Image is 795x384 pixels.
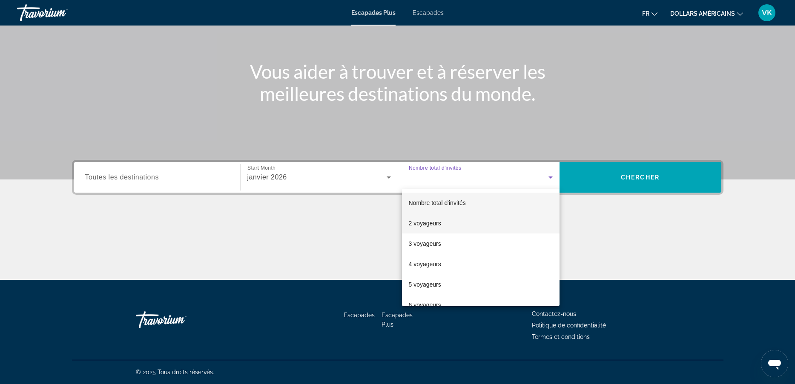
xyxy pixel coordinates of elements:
[409,199,466,206] font: Nombre total d'invités
[761,350,788,377] iframe: Bouton de lancement de la fenêtre de messagerie
[409,220,441,227] font: 2 voyageurs
[409,302,441,308] font: 6 voyageurs
[409,261,441,267] font: 4 voyageurs
[409,281,441,288] font: 5 voyageurs
[409,240,441,247] font: 3 voyageurs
